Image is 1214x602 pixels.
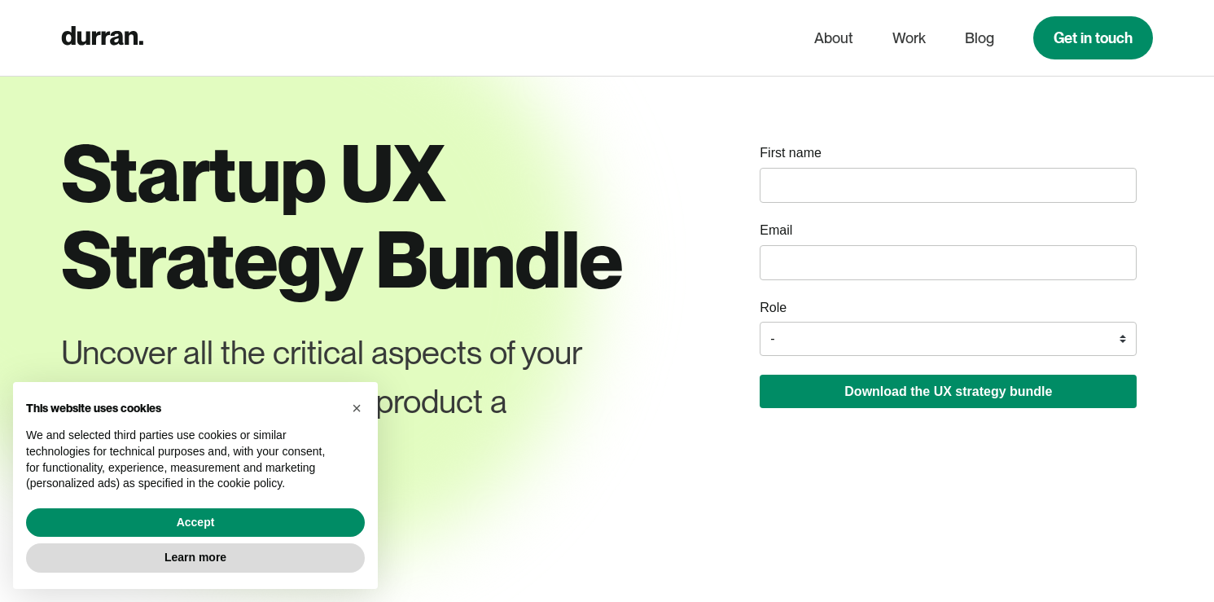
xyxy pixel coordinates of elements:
[26,428,339,491] p: We and selected third parties use cookies or similar technologies for technical purposes and, wit...
[965,23,994,54] a: Blog
[760,168,1137,203] input: name
[892,23,926,54] a: Work
[760,144,822,162] label: First name
[61,130,646,302] h1: Startup UX Strategy Bundle
[26,508,365,538] button: Accept
[26,543,365,573] button: Learn more
[760,322,1137,356] select: role
[61,328,588,475] div: Uncover all the critical aspects of your startup and make your product a success.
[814,23,853,54] a: About
[1033,16,1153,59] a: Get in touch
[760,222,792,239] label: Email
[760,375,1137,408] button: Download the UX strategy bundle
[344,395,370,421] button: Close this notice
[352,399,362,417] span: ×
[61,22,143,54] a: home
[760,299,787,317] label: Role
[26,402,339,415] h2: This website uses cookies
[760,245,1137,280] input: email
